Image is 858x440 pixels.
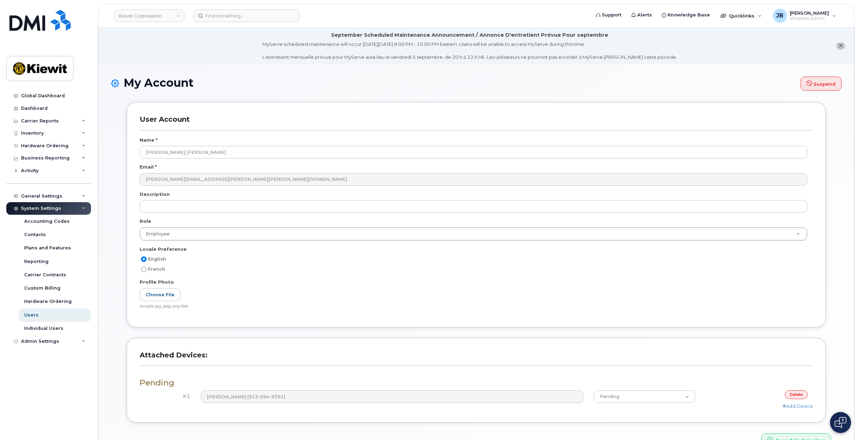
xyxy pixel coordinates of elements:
button: Suspend [801,77,842,91]
h4: #1 [145,393,190,399]
span: French [148,267,165,272]
input: English [141,256,147,262]
button: close notification [836,42,845,50]
label: Choose File [140,288,181,301]
h3: Attached Devices: [140,351,813,366]
span: Employee [142,231,170,237]
h3: Pending [140,378,813,387]
label: Email * [140,164,157,170]
label: Profile Photo [140,279,174,285]
h1: My Account [111,77,842,91]
img: Open chat [835,417,846,428]
label: Locale Preference [140,246,187,253]
div: September Scheduled Maintenance Announcement / Annonce D'entretient Prévue Pour septembre [331,31,608,39]
h3: User Account [140,115,813,130]
a: Add Device [782,403,813,409]
a: delete [785,390,808,399]
label: Description [140,191,170,198]
span: English [148,256,166,262]
a: Employee [140,228,807,240]
label: Role [140,218,151,225]
div: MyServe scheduled maintenance will occur [DATE][DATE] 8:00 PM - 10:00 PM Eastern. Users will be u... [262,41,677,61]
input: French [141,267,147,272]
label: Name * [140,137,157,143]
div: Accepts jpg, jpeg, png files [140,304,807,309]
